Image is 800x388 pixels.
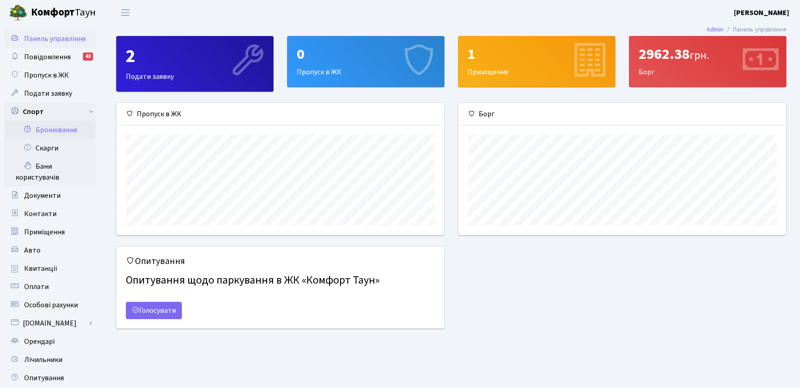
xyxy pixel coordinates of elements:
nav: breadcrumb [693,20,800,39]
a: [DOMAIN_NAME] [5,314,96,332]
img: logo.png [9,4,27,22]
span: Приміщення [24,227,65,237]
span: грн. [690,47,709,63]
b: Комфорт [31,5,75,20]
a: Контакти [5,205,96,223]
a: 1Приміщення [458,36,615,87]
b: [PERSON_NAME] [734,8,789,18]
a: Приміщення [5,223,96,241]
div: 2 [126,46,264,67]
a: [PERSON_NAME] [734,7,789,18]
span: Авто [24,245,41,255]
a: Повідомлення43 [5,48,96,66]
h4: Опитування щодо паркування в ЖК «Комфорт Таун» [126,270,435,291]
span: Повідомлення [24,52,71,62]
span: Пропуск в ЖК [24,70,69,80]
a: 0Пропуск в ЖК [287,36,444,87]
span: Панель управління [24,34,86,44]
div: 0 [297,46,435,63]
a: 2Подати заявку [116,36,274,92]
button: Переключити навігацію [114,5,137,20]
a: Опитування [5,369,96,387]
div: 2962.38 [639,46,777,63]
div: Борг [459,103,786,125]
div: 43 [83,52,93,61]
span: Особові рахунки [24,300,78,310]
div: Пропуск в ЖК [288,36,444,87]
a: Спорт [5,103,96,121]
span: Документи [24,191,61,201]
a: Оплати [5,278,96,296]
h5: Опитування [126,256,435,267]
li: Панель управління [723,25,786,35]
a: Особові рахунки [5,296,96,314]
a: Пропуск в ЖК [5,66,96,84]
div: Приміщення [459,36,615,87]
div: Борг [630,36,786,87]
span: Орендарі [24,336,55,347]
a: Бани користувачів [5,157,96,186]
div: Подати заявку [117,36,273,91]
span: Оплати [24,282,49,292]
span: Лічильники [24,355,62,365]
span: Опитування [24,373,64,383]
span: Контакти [24,209,57,219]
span: Таун [31,5,96,21]
a: Авто [5,241,96,259]
a: Подати заявку [5,84,96,103]
div: Пропуск в ЖК [117,103,444,125]
a: Бронювання [5,121,96,139]
a: Квитанції [5,259,96,278]
a: Документи [5,186,96,205]
a: Голосувати [126,302,182,319]
a: Лічильники [5,351,96,369]
a: Панель управління [5,30,96,48]
span: Квитанції [24,264,57,274]
div: 1 [468,46,606,63]
a: Admin [707,25,723,34]
span: Подати заявку [24,88,72,98]
a: Орендарі [5,332,96,351]
a: Скарги [5,139,96,157]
